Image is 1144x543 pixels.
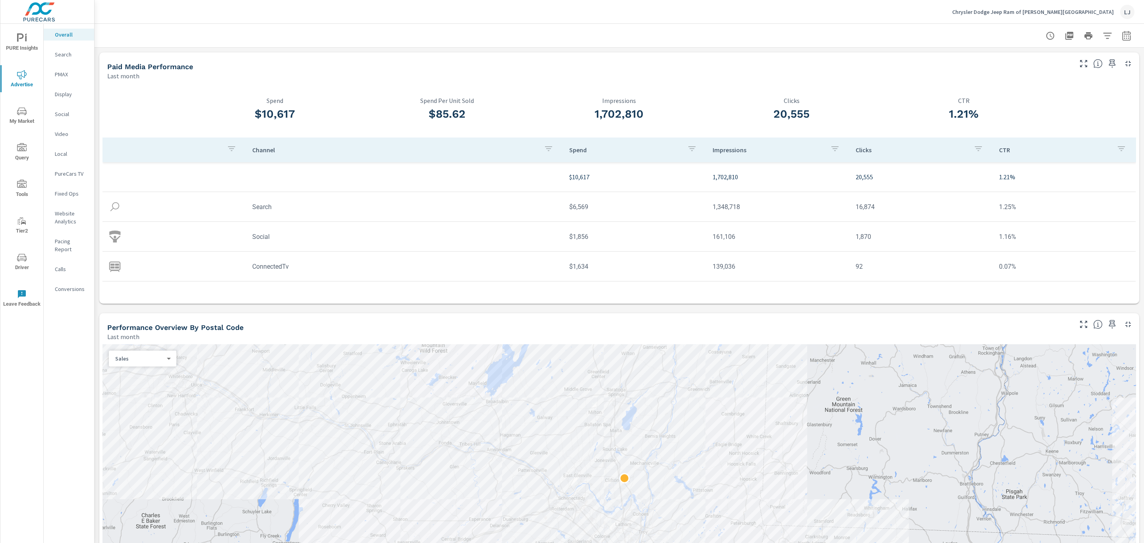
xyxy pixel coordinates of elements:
p: Impressions [533,97,705,104]
p: Pacing Report [55,237,88,253]
p: 1,702,810 [713,172,843,182]
td: Social [246,227,563,247]
td: 1,348,718 [706,197,850,217]
div: Overall [44,29,94,41]
p: Sales [115,355,164,362]
span: My Market [3,107,41,126]
span: Understand performance metrics over the selected time range. [1093,59,1103,68]
p: $10,617 [569,172,700,182]
div: Website Analytics [44,208,94,227]
td: 0.07% [993,256,1136,277]
p: Fixed Ops [55,190,88,198]
p: Clicks [705,97,878,104]
span: Save this to your personalized report [1106,318,1119,331]
p: CTR [877,97,1050,104]
div: Pacing Report [44,235,94,255]
div: Sales [109,355,170,363]
p: Search [55,50,88,58]
p: Spend [569,146,681,154]
td: 1,870 [849,227,993,247]
p: Spend Per Unit Sold [361,97,533,104]
td: 161,106 [706,227,850,247]
div: Social [44,108,94,120]
p: Calls [55,265,88,273]
td: $6,569 [563,197,706,217]
p: Chrysler Dodge Jeep Ram of [PERSON_NAME][GEOGRAPHIC_DATA] [952,8,1114,16]
td: 1.16% [993,227,1136,247]
p: Clicks [856,146,967,154]
p: Video [55,130,88,138]
p: 20,555 [856,172,986,182]
h3: $85.62 [361,107,533,121]
span: Understand performance data by postal code. Individual postal codes can be selected and expanded ... [1093,320,1103,329]
div: PureCars TV [44,168,94,180]
img: icon-social.svg [109,231,121,242]
td: 1,719 [849,286,993,306]
button: Make Fullscreen [1077,57,1090,70]
h3: 1.21% [877,107,1050,121]
h5: Paid Media Performance [107,62,193,71]
td: 3.19% [993,286,1136,306]
p: Last month [107,71,139,81]
div: Conversions [44,283,94,295]
p: Spend [189,97,361,104]
div: PMAX [44,68,94,80]
p: CTR [999,146,1111,154]
button: "Export Report to PDF" [1061,28,1077,44]
div: Calls [44,263,94,275]
span: Query [3,143,41,163]
h3: 20,555 [705,107,878,121]
button: Make Fullscreen [1077,318,1090,331]
p: PMAX [55,70,88,78]
p: Website Analytics [55,209,88,225]
td: Display [246,286,563,306]
p: 1.21% [999,172,1130,182]
button: Apply Filters [1100,28,1115,44]
span: Tier2 [3,216,41,236]
p: Last month [107,332,139,341]
td: ConnectedTv [246,256,563,277]
span: Advertise [3,70,41,89]
div: Fixed Ops [44,188,94,200]
span: Leave Feedback [3,289,41,309]
div: Search [44,48,94,60]
td: $1,856 [563,227,706,247]
span: Driver [3,253,41,272]
span: Tools [3,180,41,199]
td: 53,950 [706,286,850,306]
td: 16,874 [849,197,993,217]
td: 92 [849,256,993,277]
p: Overall [55,31,88,39]
img: icon-connectedtv.svg [109,260,121,272]
td: $558 [563,286,706,306]
td: 1.25% [993,197,1136,217]
p: Social [55,110,88,118]
div: Video [44,128,94,140]
td: $1,634 [563,256,706,277]
div: nav menu [0,24,43,316]
button: Select Date Range [1119,28,1134,44]
p: PureCars TV [55,170,88,178]
button: Minimize Widget [1122,318,1134,331]
td: Search [246,197,563,217]
span: Save this to your personalized report [1106,57,1119,70]
p: Display [55,90,88,98]
p: Channel [252,146,538,154]
h5: Performance Overview By Postal Code [107,323,243,332]
span: PURE Insights [3,33,41,53]
td: 139,036 [706,256,850,277]
p: Local [55,150,88,158]
h3: 1,702,810 [533,107,705,121]
button: Print Report [1080,28,1096,44]
p: Conversions [55,285,88,293]
img: icon-search.svg [109,201,121,213]
div: LJ [1120,5,1134,19]
div: Display [44,88,94,100]
button: Minimize Widget [1122,57,1134,70]
p: Impressions [713,146,824,154]
div: Local [44,148,94,160]
h3: $10,617 [189,107,361,121]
